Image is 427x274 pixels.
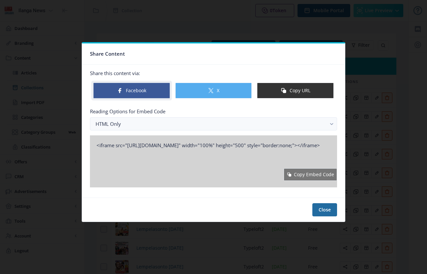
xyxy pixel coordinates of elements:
button: Copy Embed Code [284,168,337,181]
button: Close [312,203,337,216]
nb-card-header: Share Content [82,43,345,65]
div: <iframe src="[URL][DOMAIN_NAME]" width="100%" height="500" style="border:none;"></iframe> [90,135,337,168]
p: Share this content via: [90,70,337,76]
button: X [175,83,252,98]
button: Facebook [93,83,170,98]
div: Reading Options for Embed Code [90,108,337,115]
button: HTML Only [90,117,337,130]
div: HTML Only [96,120,326,128]
button: Copy URL [257,83,334,98]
